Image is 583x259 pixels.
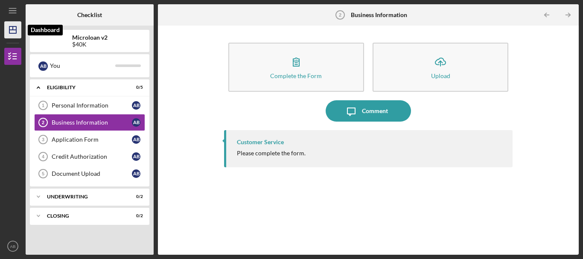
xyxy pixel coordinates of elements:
div: 0 / 5 [128,85,143,90]
a: 5Document UploadAB [34,165,145,182]
b: Microloan v2 [72,34,108,41]
text: AB [10,244,16,249]
a: 3Application FormAB [34,131,145,148]
div: Application Form [52,136,132,143]
div: Please complete the form. [237,150,306,157]
tspan: 1 [42,103,44,108]
div: Upload [431,73,450,79]
div: A B [132,135,140,144]
div: Customer Service [237,139,284,146]
div: Underwriting [47,194,122,199]
div: Complete the Form [270,73,322,79]
a: 1Personal InformationAB [34,97,145,114]
div: 0 / 2 [128,194,143,199]
b: Checklist [77,12,102,18]
a: 2Business InformationAB [34,114,145,131]
tspan: 5 [42,171,44,176]
div: A B [132,152,140,161]
div: Document Upload [52,170,132,177]
div: Eligibility [47,85,122,90]
tspan: 2 [339,12,341,17]
div: Credit Authorization [52,153,132,160]
div: You [50,58,115,73]
div: Comment [362,100,388,122]
div: A B [38,61,48,71]
button: Comment [326,100,411,122]
button: AB [4,238,21,255]
div: A B [132,118,140,127]
tspan: 4 [42,154,45,159]
button: Complete the Form [228,43,364,92]
div: Closing [47,213,122,218]
div: $40K [72,41,108,48]
a: 4Credit AuthorizationAB [34,148,145,165]
tspan: 2 [42,120,44,125]
div: 0 / 2 [128,213,143,218]
div: A B [132,101,140,110]
tspan: 3 [42,137,44,142]
div: Business Information [52,119,132,126]
div: Personal Information [52,102,132,109]
div: A B [132,169,140,178]
button: Upload [373,43,508,92]
b: Business Information [351,12,407,18]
